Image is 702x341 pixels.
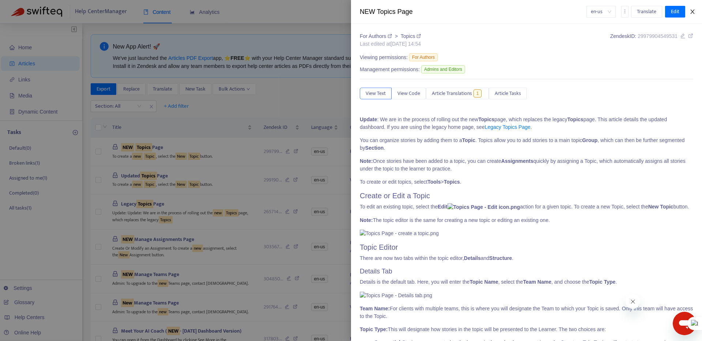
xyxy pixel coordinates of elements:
strong: Structure [489,255,512,261]
button: View Text [360,88,392,99]
span: View Code [397,89,420,97]
h3: Details Tab [360,268,693,276]
strong: Note: [360,217,373,223]
button: Close [687,8,698,15]
strong: Topics [444,179,460,185]
a: Topics [401,33,421,39]
strong: Edit [438,204,520,210]
span: Edit [671,8,679,16]
strong: Note: [360,158,373,164]
span: Admins and Editors [421,65,465,73]
button: Translate [631,6,662,18]
p: Once stories have been added to a topic, you can create quickly by assigning a Topic, which autom... [360,157,693,173]
span: Hi. Need any help? [4,5,53,11]
strong: Tools [427,179,441,185]
strong: Topic Type [589,279,616,285]
div: NEW Topics Page [360,7,586,17]
img: Topics Page - create a topic.png [360,230,439,237]
p: Details is the default tab. Here, you will enter the , select the , and choose the . [360,278,693,286]
span: Translate [637,8,656,16]
a: Legacy Topics Page [485,124,531,130]
p: To create or edit topics, select > . [360,178,693,186]
button: more [621,6,629,18]
button: Article Tasks [489,88,527,99]
a: For Authors [360,33,393,39]
button: View Code [392,88,426,99]
iframe: Button to launch messaging window [673,312,696,335]
span: View Text [366,89,386,97]
span: Article Tasks [495,89,521,97]
p: This will designate how stories in the topic will be presented to the Learner. The two choices are: [360,326,693,333]
button: Article Translations1 [426,88,489,99]
span: 1 [473,89,482,97]
strong: Topic Name [469,279,498,285]
span: 29979904549531 [638,33,678,39]
span: Viewing permissions: [360,54,408,61]
p: To edit an existing topic, select the action for a given topic. To create a new Topic, select the... [360,203,693,211]
img: Topics Page - Details tab.png [360,292,432,299]
strong: Topics [478,116,494,122]
strong: Update [360,116,377,122]
p: You can organize stories by adding them to a . Topics allow you to add stories to a main topic , ... [360,137,693,152]
img: Topics Page - Edit icon.png [448,203,520,211]
span: en-us [591,6,611,17]
p: For clients with multiple teams, this is where you will designate the Team to which your Topic is... [360,305,693,320]
p: The topic editor is the same for creating a new topic or editing an existing one. [360,217,693,224]
button: Edit [665,6,685,18]
span: more [622,9,627,14]
strong: Section [365,145,384,151]
strong: Topic Type: [360,326,388,332]
p: : We are in the process of rolling out the new page, which replaces the legacy page. This article... [360,116,693,131]
strong: Group [582,137,597,143]
span: close [690,9,695,15]
strong: Team Name: [360,306,390,311]
h2: Create or Edit a Topic [360,191,693,200]
div: Zendesk ID: [610,32,693,48]
strong: Team Name [523,279,551,285]
strong: Topic [462,137,475,143]
iframe: Close message [626,294,640,309]
strong: Topics [567,116,584,122]
div: Last edited at [DATE] 14:54 [360,40,421,48]
h2: Topic Editor [360,243,693,252]
div: > [360,32,421,40]
strong: Details [464,255,481,261]
p: There are now two tabs within the topic editor, and . [360,254,693,262]
strong: Assignments [501,158,533,164]
span: Article Translations [432,89,472,97]
span: For Authors [409,53,438,61]
strong: New Topic [648,204,673,210]
span: Management permissions: [360,66,420,73]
